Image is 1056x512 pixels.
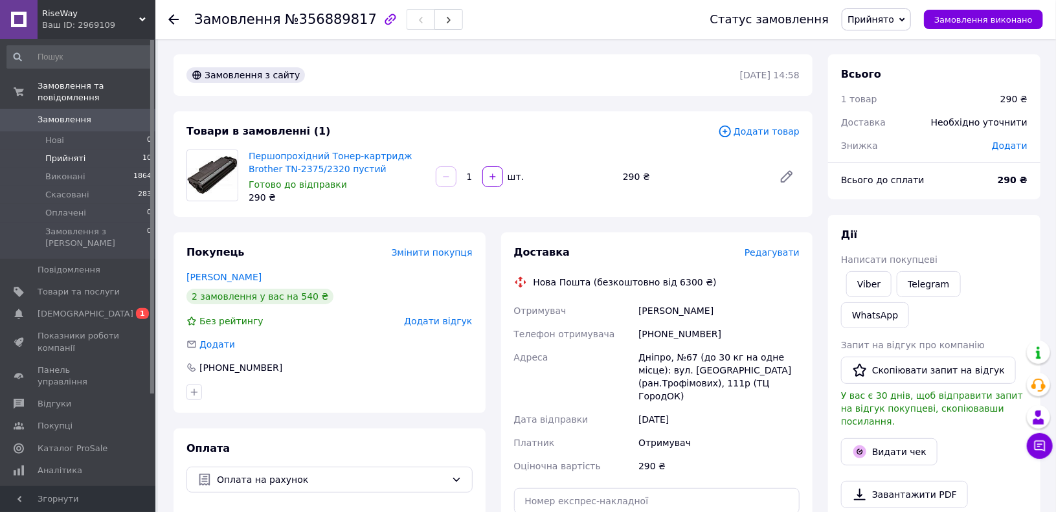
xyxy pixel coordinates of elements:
span: Замовлення та повідомлення [38,80,155,104]
span: Без рейтингу [199,316,264,326]
span: Написати покупцеві [841,254,938,265]
div: [DATE] [636,408,802,431]
span: Запит на відгук про компанію [841,340,985,350]
span: 10 [142,153,152,164]
div: Статус замовлення [710,13,829,26]
span: Товари в замовленні (1) [186,125,331,137]
span: Всього до сплати [841,175,925,185]
button: Чат з покупцем [1027,433,1053,459]
span: Каталог ProSale [38,443,107,454]
div: [PHONE_NUMBER] [198,361,284,374]
span: Знижка [841,140,878,151]
a: [PERSON_NAME] [186,272,262,282]
div: Повернутися назад [168,13,179,26]
div: 290 ₴ [618,168,769,186]
span: Прийнято [848,14,894,25]
a: Telegram [897,271,960,297]
span: Панель управління [38,364,120,388]
span: RiseWay [42,8,139,19]
div: 290 ₴ [1000,93,1028,106]
div: Ваш ID: 2969109 [42,19,155,31]
a: Завантажити PDF [841,481,968,508]
span: Оціночна вартість [514,461,601,471]
time: [DATE] 14:58 [740,70,800,80]
button: Скопіювати запит на відгук [841,357,1016,384]
div: [PHONE_NUMBER] [636,322,802,346]
a: WhatsApp [841,302,909,328]
span: Доставка [514,246,570,258]
b: 290 ₴ [998,175,1028,185]
img: Першопрохідний Тонер-картридж Brother TN-2375/2320 пустий [187,156,238,194]
span: Платник [514,438,555,448]
span: Отримувач [514,306,567,316]
span: 0 [147,226,152,249]
span: Аналітика [38,465,82,476]
div: Нова Пошта (безкоштовно від 6300 ₴) [530,276,720,289]
span: Готово до відправки [249,179,347,190]
div: 290 ₴ [249,191,425,204]
span: Покупці [38,420,73,432]
span: Доставка [841,117,886,128]
span: Показники роботи компанії [38,330,120,353]
button: Видати чек [841,438,938,465]
span: Додати [992,140,1028,151]
span: Змінити покупця [392,247,473,258]
span: Редагувати [745,247,800,258]
span: Замовлення [38,114,91,126]
input: Пошук [6,45,153,69]
div: Необхідно уточнити [923,108,1035,137]
span: 283 [138,189,152,201]
span: Оплата на рахунок [217,473,446,487]
span: Прийняті [45,153,85,164]
a: Viber [846,271,892,297]
span: Дії [841,228,857,241]
div: 2 замовлення у вас на 540 ₴ [186,289,333,304]
a: Редагувати [774,164,800,190]
a: Першопрохідний Тонер-картридж Brother TN-2375/2320 пустий [249,151,412,174]
span: Повідомлення [38,264,100,276]
span: 1 [136,308,149,319]
span: 1 товар [841,94,877,104]
span: Замовлення з [PERSON_NAME] [45,226,147,249]
div: шт. [504,170,525,183]
span: Оплачені [45,207,86,219]
span: Скасовані [45,189,89,201]
span: 0 [147,135,152,146]
div: Отримувач [636,431,802,454]
span: Товари та послуги [38,286,120,298]
span: Додати відгук [404,316,472,326]
span: У вас є 30 днів, щоб відправити запит на відгук покупцеві, скопіювавши посилання. [841,390,1023,427]
span: №356889817 [285,12,377,27]
span: Телефон отримувача [514,329,615,339]
span: Додати товар [718,124,800,139]
div: Замовлення з сайту [186,67,305,83]
span: Оплата [186,442,230,454]
span: Виконані [45,171,85,183]
span: Замовлення виконано [934,15,1033,25]
span: Відгуки [38,398,71,410]
span: Нові [45,135,64,146]
span: 0 [147,207,152,219]
span: 1864 [133,171,152,183]
span: Замовлення [194,12,281,27]
div: [PERSON_NAME] [636,299,802,322]
span: Адреса [514,352,548,362]
div: Дніпро, №67 (до 30 кг на одне місце): вул. [GEOGRAPHIC_DATA] (ран.Трофімових), 111р (ТЦ ГородОК) [636,346,802,408]
span: Дата відправки [514,414,589,425]
div: 290 ₴ [636,454,802,478]
span: Додати [199,339,235,350]
span: Покупець [186,246,245,258]
span: [DEMOGRAPHIC_DATA] [38,308,133,320]
span: Всього [841,68,881,80]
button: Замовлення виконано [924,10,1043,29]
